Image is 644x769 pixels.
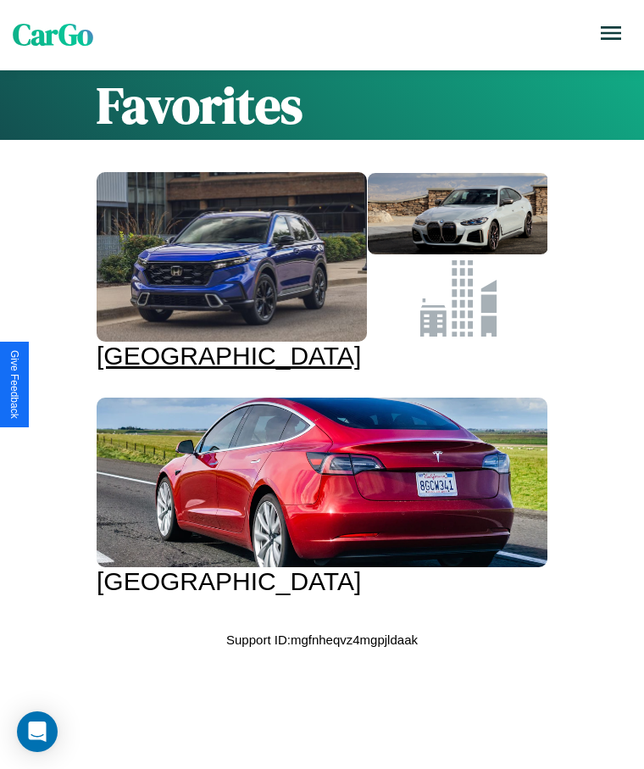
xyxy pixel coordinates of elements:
[97,567,547,596] div: [GEOGRAPHIC_DATA]
[13,14,93,55] span: CarGo
[8,350,20,419] div: Give Feedback
[17,711,58,752] div: Open Intercom Messenger
[226,628,418,651] p: Support ID: mgfnheqvz4mgpjldaak
[97,342,547,371] div: [GEOGRAPHIC_DATA]
[97,70,547,140] h1: Favorites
